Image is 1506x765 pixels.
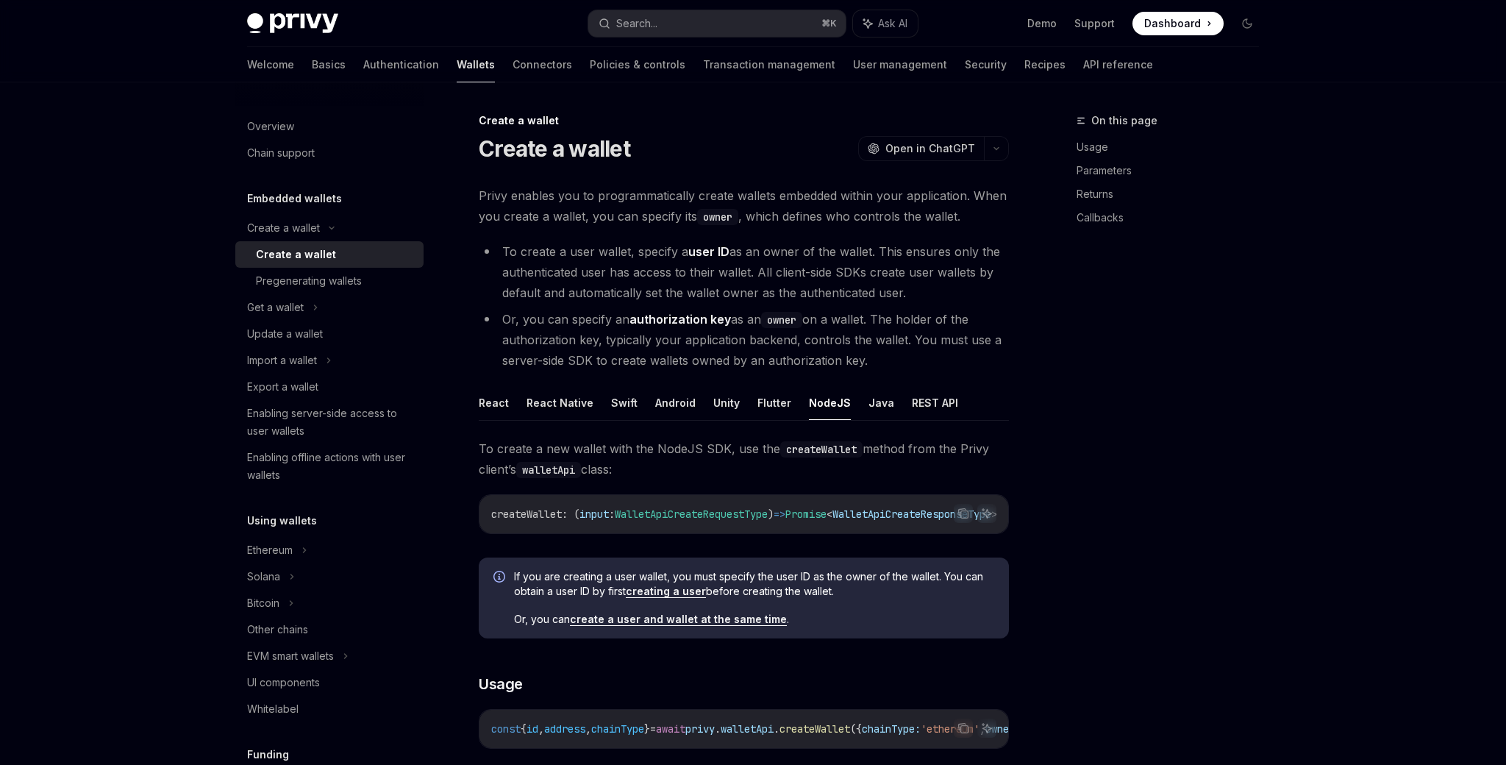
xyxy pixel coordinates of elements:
span: = [650,722,656,736]
a: Wallets [457,47,495,82]
a: Policies & controls [590,47,685,82]
button: Flutter [757,385,791,420]
button: Open in ChatGPT [858,136,984,161]
a: Whitelabel [235,696,424,722]
a: Create a wallet [235,241,424,268]
div: UI components [247,674,320,691]
a: Chain support [235,140,424,166]
div: Bitcoin [247,594,279,612]
button: Copy the contents from the code block [954,719,973,738]
a: Recipes [1024,47,1066,82]
a: Authentication [363,47,439,82]
button: Android [655,385,696,420]
button: Copy the contents from the code block [954,504,973,523]
span: createWallet [779,722,850,736]
a: creating a user [626,585,706,598]
span: Usage [479,674,523,694]
div: Create a wallet [247,219,320,237]
div: Export a wallet [247,378,318,396]
span: WalletApiCreateRequestType [615,508,768,521]
span: ) [768,508,774,521]
span: privy [685,722,715,736]
code: createWallet [780,441,863,458]
span: On this page [1091,112,1157,129]
span: chainType [591,722,644,736]
div: Solana [247,568,280,586]
svg: Info [493,571,508,586]
button: React [479,385,509,420]
a: Enabling server-side access to user wallets [235,400,424,444]
button: Unity [713,385,740,420]
span: , [585,722,591,736]
h5: Using wallets [247,512,317,530]
h5: Embedded wallets [247,190,342,207]
span: Dashboard [1144,16,1201,31]
span: await [656,722,685,736]
a: Enabling offline actions with user wallets [235,444,424,488]
h5: Funding [247,746,289,764]
div: Overview [247,118,294,135]
div: Get a wallet [247,299,304,316]
a: create a user and wallet at the same time [570,613,787,626]
a: Support [1074,16,1115,31]
button: Swift [611,385,638,420]
span: } [644,722,650,736]
span: If you are creating a user wallet, you must specify the user ID as the owner of the wallet. You c... [514,569,994,599]
button: Java [868,385,894,420]
a: Callbacks [1077,206,1271,230]
button: NodeJS [809,385,851,420]
span: Ask AI [878,16,907,31]
button: React Native [527,385,593,420]
button: Search...⌘K [588,10,846,37]
div: EVM smart wallets [247,647,334,665]
span: ⌘ K [821,18,837,29]
span: : [609,508,615,521]
span: chainType: [862,722,921,736]
div: Update a wallet [247,325,323,343]
div: Create a wallet [479,113,1009,128]
a: UI components [235,669,424,696]
a: Pregenerating wallets [235,268,424,294]
a: Export a wallet [235,374,424,400]
span: id [527,722,538,736]
a: Demo [1027,16,1057,31]
button: REST API [912,385,958,420]
span: . [774,722,779,736]
a: Dashboard [1132,12,1224,35]
span: Open in ChatGPT [885,141,975,156]
span: Promise [785,508,827,521]
span: walletApi [721,722,774,736]
a: Overview [235,113,424,140]
div: Pregenerating wallets [256,272,362,290]
span: , [538,722,544,736]
span: owner: [985,722,1021,736]
span: < [827,508,832,521]
a: Transaction management [703,47,835,82]
a: User management [853,47,947,82]
a: Welcome [247,47,294,82]
span: createWallet [491,508,562,521]
strong: user ID [688,244,729,259]
span: : ( [562,508,579,521]
a: Parameters [1077,159,1271,182]
div: Other chains [247,621,308,638]
li: Or, you can specify an as an on a wallet. The holder of the authorization key, typically your app... [479,309,1009,371]
span: address [544,722,585,736]
div: Create a wallet [256,246,336,263]
a: Connectors [513,47,572,82]
span: Privy enables you to programmatically create wallets embedded within your application. When you c... [479,185,1009,227]
span: WalletApiCreateResponseType [832,508,991,521]
a: Usage [1077,135,1271,159]
span: Or, you can . [514,612,994,627]
button: Toggle dark mode [1235,12,1259,35]
code: owner [697,209,738,225]
code: walletApi [516,462,581,478]
a: Other chains [235,616,424,643]
a: Update a wallet [235,321,424,347]
a: API reference [1083,47,1153,82]
div: Chain support [247,144,315,162]
button: Ask AI [853,10,918,37]
a: Returns [1077,182,1271,206]
strong: authorization key [629,312,731,327]
div: Enabling server-side access to user wallets [247,405,415,440]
